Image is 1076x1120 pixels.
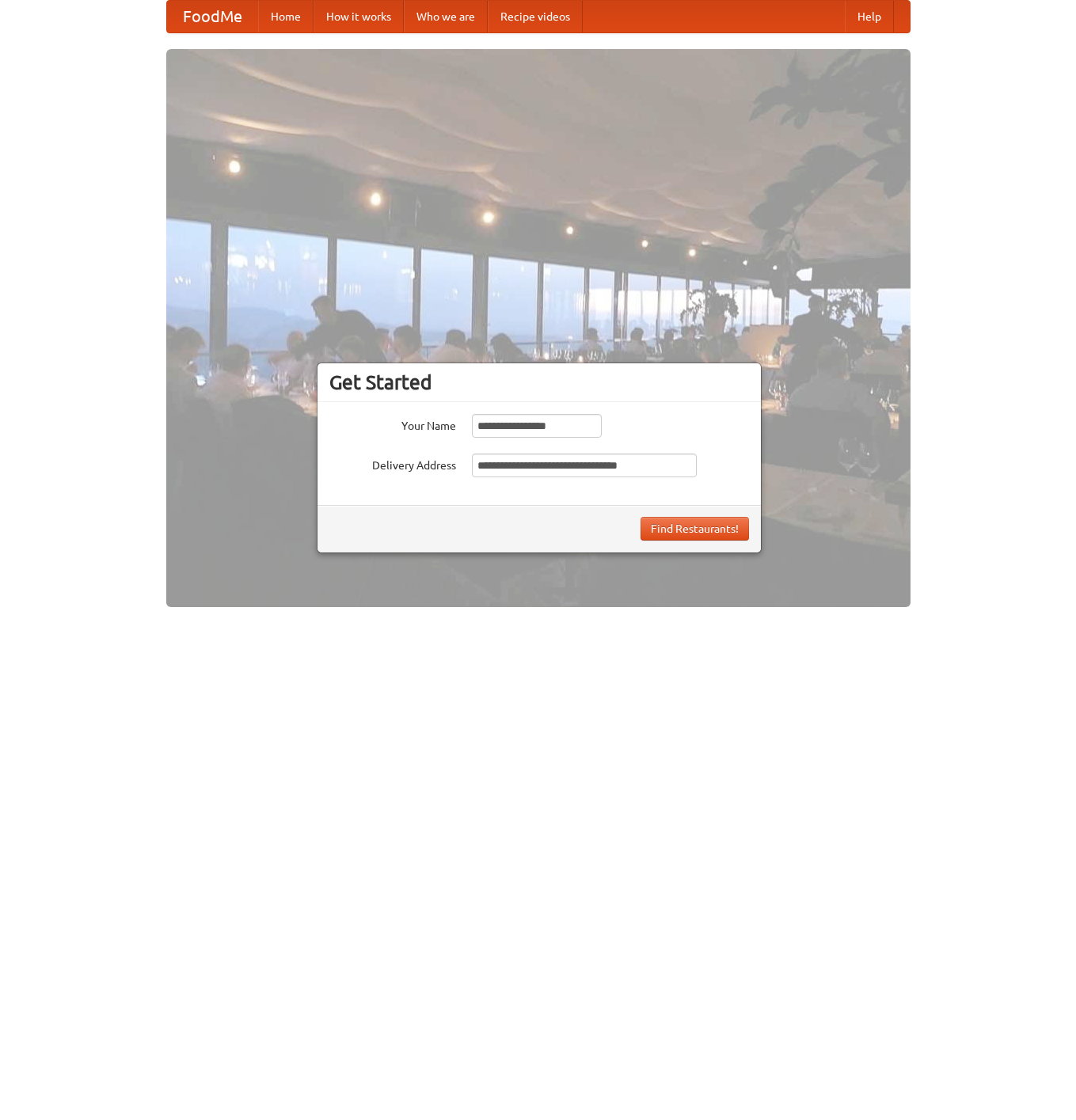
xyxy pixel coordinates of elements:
h3: Get Started [329,370,749,394]
a: Home [258,1,314,32]
button: Find Restaurants! [641,517,749,541]
label: Your Name [329,414,456,434]
a: Recipe videos [488,1,583,32]
a: Help [845,1,894,32]
label: Delivery Address [329,454,456,473]
a: Who we are [404,1,488,32]
a: FoodMe [167,1,258,32]
a: How it works [314,1,404,32]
